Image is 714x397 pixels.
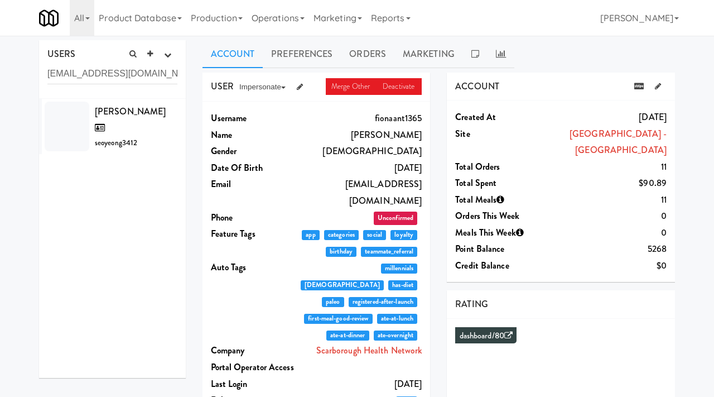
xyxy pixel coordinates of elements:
dd: [EMAIL_ADDRESS][DOMAIN_NAME] [295,176,422,209]
dt: Total Spent [455,175,540,192]
dt: Username [211,110,296,127]
span: first-meal-good-review [304,314,373,324]
span: has-diet [388,280,417,290]
a: Preferences [263,40,341,68]
span: teammate_referral [361,247,417,257]
img: Micromart [39,8,59,28]
dt: Gender [211,143,296,160]
dt: Orders This Week [455,208,540,224]
dt: Phone [211,209,296,226]
dd: $0 [540,257,667,274]
a: dashboard/80 [460,330,513,342]
a: Scarborough Health Network [316,344,422,357]
span: birthday [326,247,356,257]
span: paleo [322,297,344,307]
dt: Feature Tags [211,226,296,242]
a: [GEOGRAPHIC_DATA] - [GEOGRAPHIC_DATA] [570,127,667,157]
dt: Company [211,342,296,359]
span: USER [211,80,234,93]
span: registered-after-launch [349,297,418,307]
span: RATING [455,298,488,310]
dd: 11 [540,159,667,175]
a: Account [202,40,263,68]
dd: 5268 [540,241,667,257]
dd: [DATE] [295,376,422,393]
dd: fionaant1365 [295,110,422,127]
li: [PERSON_NAME]seoyeong3412 [39,99,186,155]
dt: Meals This Week [455,224,540,241]
span: social [363,230,386,240]
dd: 0 [540,224,667,241]
dd: [DEMOGRAPHIC_DATA] [295,143,422,160]
dt: Auto Tags [211,259,296,276]
a: Marketing [394,40,463,68]
span: millennials [381,264,417,274]
span: Unconfirmed [374,212,417,225]
dd: 0 [540,208,667,224]
span: loyalty [390,230,417,240]
dt: Name [211,127,296,144]
dd: [DATE] [295,160,422,176]
span: seoyeong3412 [95,137,137,148]
span: app [302,230,320,240]
span: USERS [47,47,76,60]
dd: [PERSON_NAME] [295,127,422,144]
dt: Site [455,126,540,142]
dt: Credit Balance [455,257,540,274]
dt: Total Orders [455,159,540,175]
span: ate-overnight [374,331,418,341]
dd: [DATE] [540,109,667,126]
span: ate-at-lunch [377,314,418,324]
span: [PERSON_NAME] [95,105,166,135]
dd: 11 [540,192,667,208]
span: ACCOUNT [455,80,499,93]
dt: Total Meals [455,192,540,208]
dt: Created at [455,109,540,126]
a: Deactivate [377,78,422,95]
span: categories [324,230,359,240]
dt: Portal Operator Access [211,359,296,376]
dt: Email [211,176,296,193]
input: Search user [47,64,177,84]
a: Merge Other [326,78,377,95]
span: ate-at-dinner [326,331,369,341]
dt: Date Of Birth [211,160,296,176]
a: Orders [341,40,394,68]
dt: Point Balance [455,241,540,257]
span: [DEMOGRAPHIC_DATA] [301,280,384,290]
dt: Last login [211,376,296,393]
dd: $90.89 [540,175,667,192]
button: Impersonate [234,79,291,95]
